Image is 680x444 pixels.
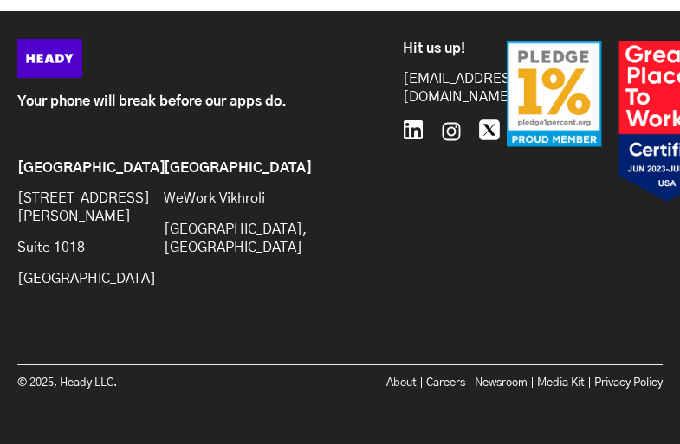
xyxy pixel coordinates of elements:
p: Suite 1018 [17,239,152,257]
h6: [GEOGRAPHIC_DATA] [164,160,298,177]
p: [GEOGRAPHIC_DATA], [GEOGRAPHIC_DATA] [164,221,298,257]
a: Newsroom [475,377,528,389]
h6: [GEOGRAPHIC_DATA] [17,160,152,177]
a: Privacy Policy [594,377,663,389]
a: Media Kit [537,377,585,389]
h6: Hit us up! [403,41,507,57]
p: WeWork Vikhroli [164,190,298,208]
a: Careers [426,377,465,389]
p: Your phone will break before our apps do. [17,93,299,111]
p: © 2025, Heady LLC. [17,374,340,392]
img: Heady_Logo_Web-01 (1) [17,39,82,78]
p: [GEOGRAPHIC_DATA] [17,270,152,288]
p: [STREET_ADDRESS][PERSON_NAME] [17,190,152,226]
a: About [386,377,417,389]
a: [EMAIL_ADDRESS][DOMAIN_NAME] [403,70,507,106]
